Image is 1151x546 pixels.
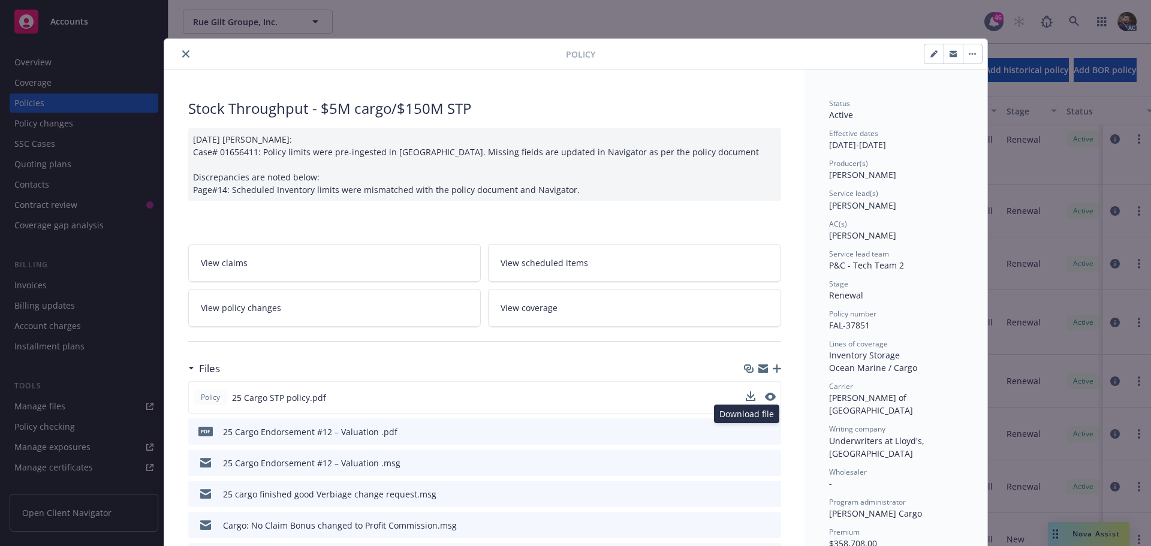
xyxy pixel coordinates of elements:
div: Stock Throughput - $5M cargo/$150M STP [188,98,781,119]
button: preview file [766,519,776,532]
div: [DATE] - [DATE] [829,128,963,151]
span: View claims [201,257,248,269]
a: View claims [188,244,481,282]
span: Renewal [829,289,863,301]
span: [PERSON_NAME] [829,200,896,211]
span: Lines of coverage [829,339,888,349]
span: Effective dates [829,128,878,138]
span: FAL-37851 [829,319,870,331]
span: 25 Cargo STP policy.pdf [232,391,326,404]
a: View policy changes [188,289,481,327]
h3: Files [199,361,220,376]
div: 25 Cargo Endorsement #12 – Valuation .msg [223,457,400,469]
span: Policy [198,392,222,403]
span: [PERSON_NAME] Cargo [829,508,922,519]
div: 25 Cargo Endorsement #12 – Valuation .pdf [223,426,397,438]
span: Active [829,109,853,120]
button: download file [746,391,755,404]
span: View scheduled items [501,257,588,269]
span: Status [829,98,850,108]
button: download file [746,426,756,438]
span: Producer(s) [829,158,868,168]
div: Cargo: No Claim Bonus changed to Profit Commission.msg [223,519,457,532]
button: download file [746,488,756,500]
span: Stage [829,279,848,289]
span: Policy number [829,309,876,319]
div: Inventory Storage [829,349,963,361]
span: AC(s) [829,219,847,229]
button: close [179,47,193,61]
span: - [829,478,832,489]
span: P&C - Tech Team 2 [829,260,904,271]
span: View policy changes [201,301,281,314]
span: Carrier [829,381,853,391]
span: Service lead team [829,249,889,259]
span: Service lead(s) [829,188,878,198]
span: Policy [566,48,595,61]
button: preview file [766,426,776,438]
span: [PERSON_NAME] of [GEOGRAPHIC_DATA] [829,392,913,416]
span: Wholesaler [829,467,867,477]
span: pdf [198,427,213,436]
a: View scheduled items [488,244,781,282]
div: 25 cargo finished good Verbiage change request.msg [223,488,436,500]
a: View coverage [488,289,781,327]
button: preview file [766,457,776,469]
button: preview file [765,391,776,404]
span: [PERSON_NAME] [829,169,896,180]
button: preview file [766,488,776,500]
button: download file [746,457,756,469]
button: preview file [765,393,776,401]
span: Underwriters at Lloyd's, [GEOGRAPHIC_DATA] [829,435,927,459]
div: Files [188,361,220,376]
span: View coverage [501,301,558,314]
button: download file [746,519,756,532]
span: Premium [829,527,860,537]
div: [DATE] [PERSON_NAME]: Case# 01656411: Policy limits were pre-ingested in [GEOGRAPHIC_DATA]. Missi... [188,128,781,201]
span: Program administrator [829,497,906,507]
button: download file [746,391,755,401]
div: Ocean Marine / Cargo [829,361,963,374]
span: [PERSON_NAME] [829,230,896,241]
div: Download file [714,405,779,423]
span: Writing company [829,424,885,434]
